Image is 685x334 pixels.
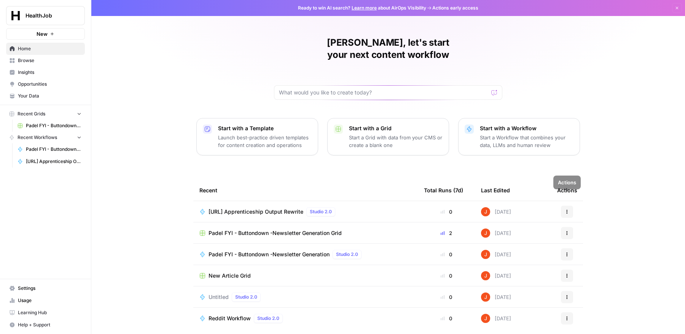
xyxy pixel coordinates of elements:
span: Studio 2.0 [336,251,358,258]
div: [DATE] [481,250,511,259]
button: Start with a WorkflowStart a Workflow that combines your data, LLMs and human review [458,118,580,155]
span: Actions early access [432,5,478,11]
span: Ready to win AI search? about AirOps Visibility [298,5,426,11]
a: Learning Hub [6,307,85,319]
button: Workspace: HealthJob [6,6,85,25]
a: New Article Grid [199,272,412,280]
span: Padel FYI - Buttondown -Newsletter Generation [209,251,330,258]
a: Opportunities [6,78,85,90]
a: Your Data [6,90,85,102]
a: Reddit WorkflowStudio 2.0 [199,314,412,323]
button: Start with a TemplateLaunch best-practice driven templates for content creation and operations [196,118,318,155]
a: Home [6,43,85,55]
span: Learning Hub [18,309,81,316]
button: Recent Workflows [6,132,85,143]
a: Insights [6,66,85,78]
img: HealthJob Logo [9,9,22,22]
img: h785y6s5ijaobq0cc3c4ue3ac79y [481,250,490,259]
span: Browse [18,57,81,64]
button: Start with a GridStart a Grid with data from your CMS or create a blank one [327,118,449,155]
span: Recent Grids [18,110,45,117]
p: Start a Workflow that combines your data, LLMs and human review [480,134,573,149]
a: Usage [6,294,85,307]
span: Studio 2.0 [310,208,332,215]
button: New [6,28,85,40]
span: Studio 2.0 [235,294,257,300]
a: Padel FYI - Buttondown -Newsletter Generation [14,143,85,155]
span: Untitled [209,293,229,301]
a: Browse [6,54,85,67]
span: Padel FYI - Buttondown -Newsletter Generation Grid [26,122,81,129]
span: Reddit Workflow [209,315,251,322]
img: h785y6s5ijaobq0cc3c4ue3ac79y [481,292,490,302]
div: Actions [558,179,576,186]
div: [DATE] [481,229,511,238]
p: Start with a Template [218,125,312,132]
a: Settings [6,282,85,294]
img: h785y6s5ijaobq0cc3c4ue3ac79y [481,207,490,216]
a: Learn more [352,5,377,11]
button: Recent Grids [6,108,85,120]
div: Recent [199,180,412,201]
a: Padel FYI - Buttondown -Newsletter GenerationStudio 2.0 [199,250,412,259]
div: 0 [424,293,469,301]
h1: [PERSON_NAME], let's start your next content workflow [274,37,502,61]
button: Help + Support [6,319,85,331]
span: Studio 2.0 [257,315,279,322]
span: Your Data [18,93,81,99]
div: [DATE] [481,292,511,302]
p: Start with a Grid [349,125,443,132]
div: [DATE] [481,314,511,323]
div: Actions [557,180,577,201]
a: Padel FYI - Buttondown -Newsletter Generation Grid [14,120,85,132]
span: Settings [18,285,81,292]
span: Opportunities [18,81,81,88]
span: Home [18,45,81,52]
span: Padel FYI - Buttondown -Newsletter Generation [26,146,81,153]
span: [URL] Apprenticeship Output Rewrite [209,208,303,216]
a: Padel FYI - Buttondown -Newsletter Generation Grid [199,229,412,237]
a: [URL] Apprenticeship Output Rewrite [14,155,85,168]
div: 0 [424,315,469,322]
a: [URL] Apprenticeship Output RewriteStudio 2.0 [199,207,412,216]
span: Padel FYI - Buttondown -Newsletter Generation Grid [209,229,342,237]
img: h785y6s5ijaobq0cc3c4ue3ac79y [481,271,490,280]
img: h785y6s5ijaobq0cc3c4ue3ac79y [481,314,490,323]
p: Start a Grid with data from your CMS or create a blank one [349,134,443,149]
span: Insights [18,69,81,76]
input: What would you like to create today? [279,89,488,96]
div: 2 [424,229,469,237]
span: [URL] Apprenticeship Output Rewrite [26,158,81,165]
span: Usage [18,297,81,304]
div: [DATE] [481,271,511,280]
a: UntitledStudio 2.0 [199,292,412,302]
div: [DATE] [481,207,511,216]
span: Recent Workflows [18,134,57,141]
p: Launch best-practice driven templates for content creation and operations [218,134,312,149]
span: Help + Support [18,321,81,328]
div: Total Runs (7d) [424,180,463,201]
div: 0 [424,272,469,280]
div: 0 [424,208,469,216]
span: New Article Grid [209,272,251,280]
span: New [37,30,48,38]
div: Last Edited [481,180,510,201]
div: 0 [424,251,469,258]
p: Start with a Workflow [480,125,573,132]
span: HealthJob [25,12,72,19]
img: h785y6s5ijaobq0cc3c4ue3ac79y [481,229,490,238]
